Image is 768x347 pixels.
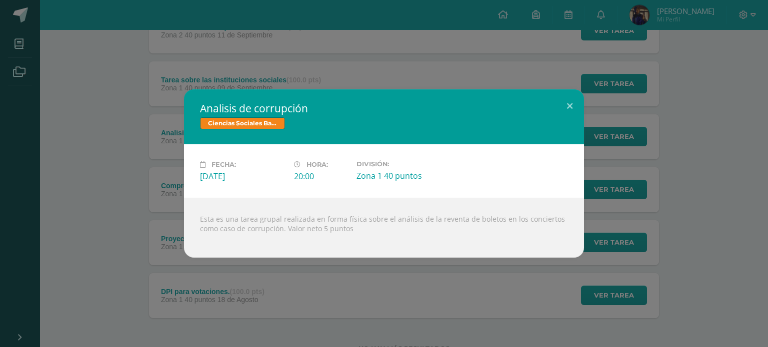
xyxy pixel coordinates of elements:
div: Zona 1 40 puntos [356,170,442,181]
button: Close (Esc) [555,89,584,123]
div: 20:00 [294,171,348,182]
div: [DATE] [200,171,286,182]
h2: Analisis de corrupción [200,101,568,115]
label: División: [356,160,442,168]
span: Hora: [306,161,328,168]
div: Esta es una tarea grupal realizada en forma física sobre el análisis de la reventa de boletos en ... [184,198,584,258]
span: Ciencias Sociales Bach IV [200,117,285,129]
span: Fecha: [211,161,236,168]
